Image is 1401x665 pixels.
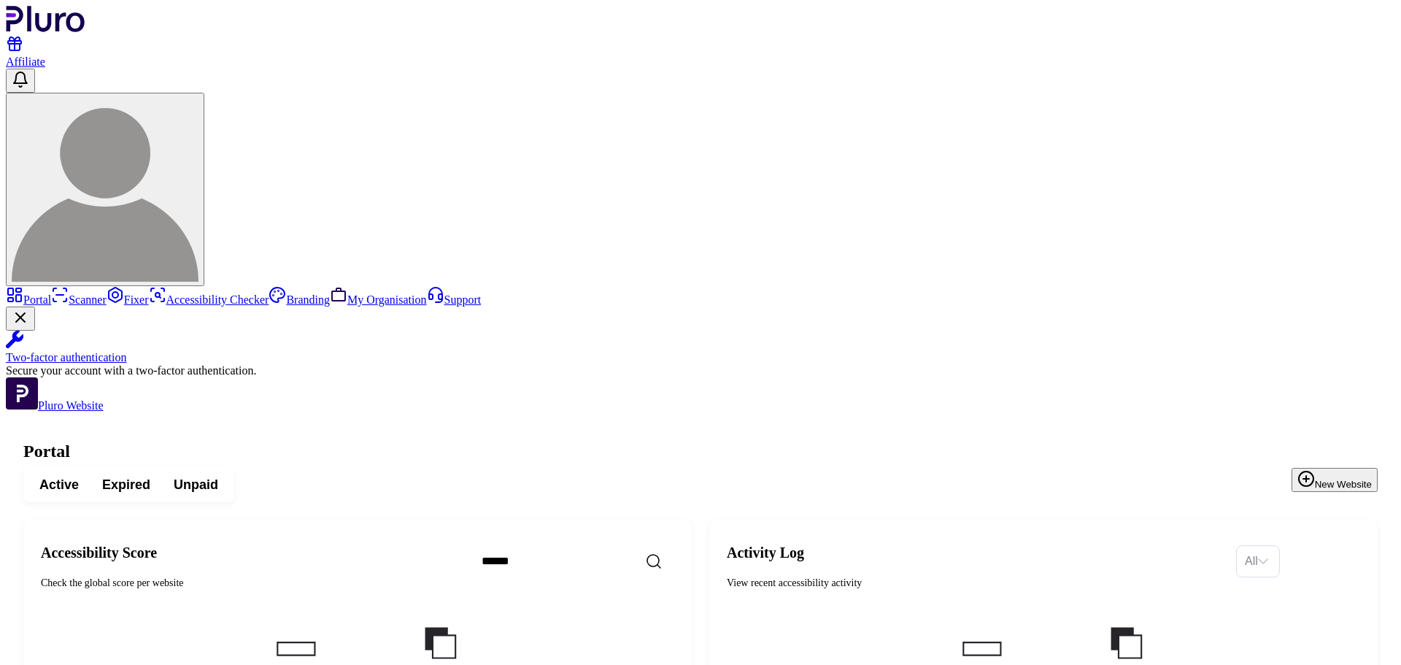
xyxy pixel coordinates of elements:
input: Search [470,546,721,577]
a: Fixer [107,293,149,306]
a: Scanner [51,293,107,306]
a: Two-factor authentication [6,331,1395,364]
a: Support [427,293,482,306]
a: Logo [6,22,85,34]
span: Unpaid [174,476,218,493]
h2: Accessibility Score [41,544,458,561]
div: Secure your account with a two-factor authentication. [6,364,1395,377]
aside: Sidebar menu [6,286,1395,412]
button: Active [28,472,90,498]
button: Unpaid [162,472,230,498]
a: My Organisation [330,293,427,306]
div: Set sorting [1236,545,1280,577]
h1: Portal [23,442,1378,461]
button: Open notifications, you have undefined new notifications [6,69,35,93]
div: Two-factor authentication [6,351,1395,364]
button: User avatar [6,93,204,286]
img: User avatar [12,95,198,282]
h2: Activity Log [727,544,1224,561]
div: Check the global score per website [41,576,458,591]
span: Active [39,476,79,493]
a: Portal [6,293,51,306]
a: Open Pluro Website [6,399,104,412]
button: Close Two-factor authentication notification [6,307,35,331]
a: Branding [269,293,330,306]
div: View recent accessibility activity [727,576,1224,591]
button: Expired [90,472,162,498]
span: Expired [102,476,150,493]
a: Accessibility Checker [149,293,269,306]
a: Affiliate [6,42,45,68]
button: New Website [1292,468,1378,492]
